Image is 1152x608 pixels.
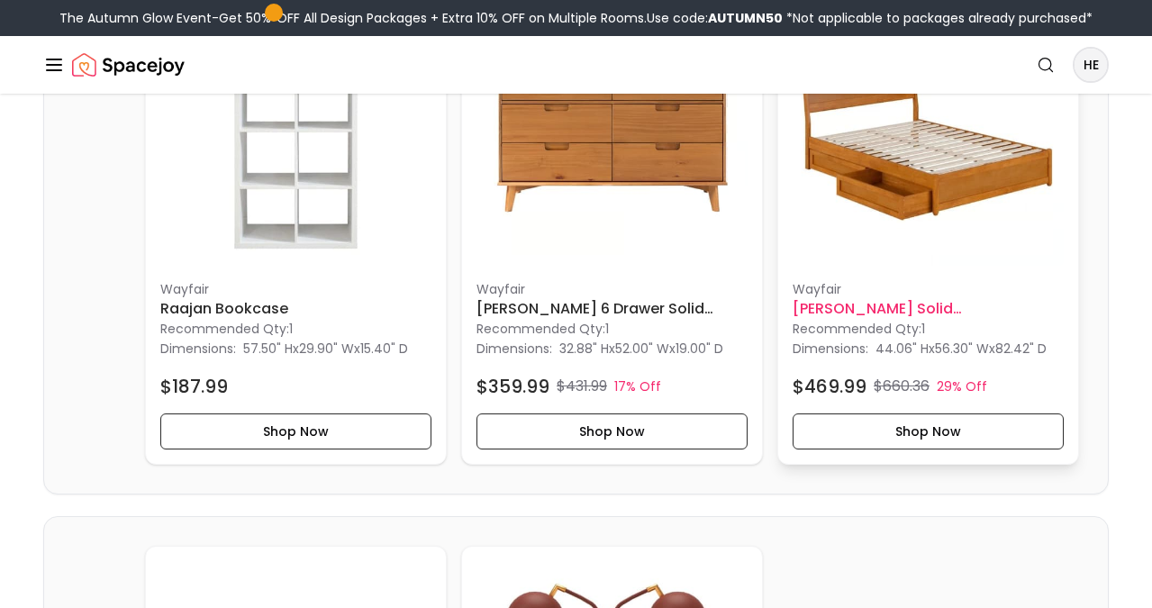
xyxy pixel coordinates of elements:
[1075,49,1107,81] span: HE
[476,338,552,359] p: Dimensions:
[793,338,868,359] p: Dimensions:
[783,9,1093,27] span: *Not applicable to packages already purchased*
[360,340,408,358] span: 15.40" D
[875,340,929,358] span: 44.06" H
[476,413,748,449] button: Shop Now
[995,340,1047,358] span: 82.42" D
[160,298,431,320] h6: Raajan Bookcase
[59,9,1093,27] div: The Autumn Glow Event-Get 50% OFF All Design Packages + Extra 10% OFF on Multiple Rooms.
[557,376,607,397] p: $431.99
[793,280,1064,298] p: Wayfair
[476,280,748,298] p: Wayfair
[476,374,549,399] h4: $359.99
[793,320,1064,338] p: Recommended Qty: 1
[708,9,783,27] b: AUTUMN50
[935,340,989,358] span: 56.30" W
[647,9,783,27] span: Use code:
[615,340,669,358] span: 52.00" W
[559,340,609,358] span: 32.88" H
[243,340,408,358] p: x x
[793,298,1064,320] h6: [PERSON_NAME] Solid [PERSON_NAME] Sleigh Storage Bed Full
[676,340,723,358] span: 19.00" D
[160,280,431,298] p: Wayfair
[614,377,661,395] p: 17% Off
[793,374,866,399] h4: $469.99
[476,298,748,320] h6: [PERSON_NAME] 6 Drawer Solid Wood Double Dresser
[243,340,293,358] span: 57.50" H
[72,47,185,83] img: Spacejoy Logo
[874,376,930,397] p: $660.36
[793,413,1064,449] button: Shop Now
[299,340,354,358] span: 29.90" W
[476,320,748,338] p: Recommended Qty: 1
[160,320,431,338] p: Recommended Qty: 1
[72,47,185,83] a: Spacejoy
[1073,47,1109,83] button: HE
[160,338,236,359] p: Dimensions:
[160,374,228,399] h4: $187.99
[559,340,723,358] p: x x
[43,36,1109,94] nav: Global
[160,413,431,449] button: Shop Now
[937,377,987,395] p: 29% Off
[875,340,1047,358] p: x x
